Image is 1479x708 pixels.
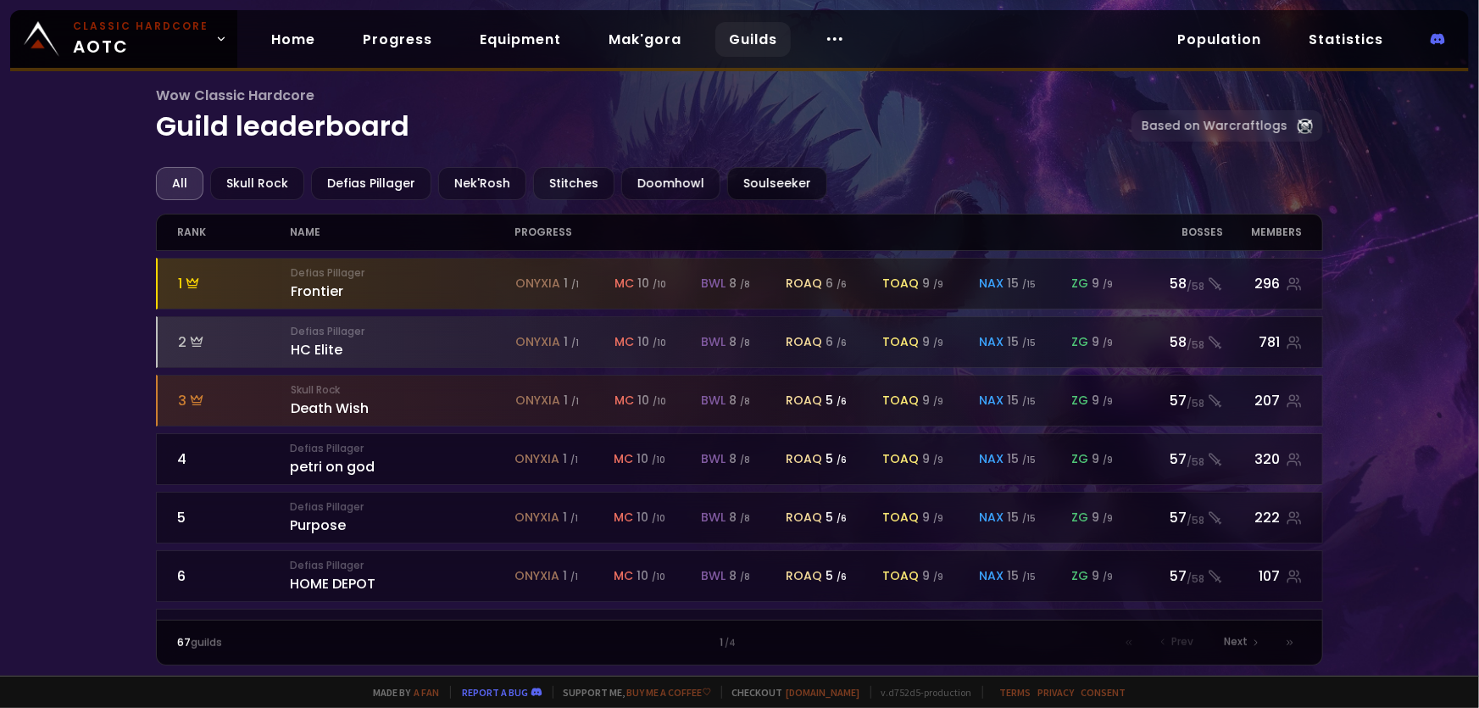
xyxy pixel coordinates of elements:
[563,509,578,527] div: 1
[291,324,515,339] small: Defias Pillager
[290,499,514,536] div: Purpose
[178,332,291,353] div: 2
[979,567,1004,585] span: nax
[570,454,578,466] small: / 1
[258,22,329,57] a: Home
[73,19,209,59] span: AOTC
[1007,509,1036,527] div: 15
[156,492,1323,544] a: 5Defias PillagerPurposeonyxia 1 /1mc 10 /10bwl 8 /8roaq 5 /6toaq 9 /9nax 15 /15zg 9 /957/58222
[1007,567,1036,585] div: 15
[922,509,943,527] div: 9
[614,275,634,293] span: mc
[563,567,578,585] div: 1
[702,333,726,351] span: bwl
[177,215,290,250] div: rank
[1022,512,1036,525] small: / 15
[882,275,919,293] span: toaq
[614,392,634,410] span: mc
[291,382,515,398] small: Skull Rock
[156,433,1323,485] a: 4Defias Pillagerpetri on godonyxia 1 /1mc 10 /10bwl 8 /8roaq 5 /6toaq 9 /9nax 15 /15zg 9 /957/58320
[729,567,750,585] div: 8
[156,550,1323,602] a: 6Defias PillagerHOME DEPOTonyxia 1 /1mc 10 /10bwl 8 /8roaq 5 /6toaq 9 /9nax 15 /15zg 9 /957/58107
[979,333,1004,351] span: nax
[882,333,919,351] span: toaq
[290,616,514,653] div: Death
[653,337,666,349] small: / 10
[1092,450,1113,468] div: 9
[177,635,459,650] div: guilds
[637,333,666,351] div: 10
[1103,395,1113,408] small: / 9
[1224,634,1248,649] span: Next
[571,395,579,408] small: / 1
[514,450,559,468] span: onyxia
[729,509,750,527] div: 8
[702,275,726,293] span: bwl
[291,265,515,302] div: Frontier
[826,275,847,293] div: 6
[637,275,666,293] div: 10
[837,337,847,349] small: / 6
[1103,512,1113,525] small: / 9
[1071,567,1088,585] span: zg
[933,278,943,291] small: / 9
[178,273,291,294] div: 1
[1131,110,1323,142] a: Based on Warcraftlogs
[786,567,822,585] span: roaq
[786,392,822,410] span: roaq
[652,512,665,525] small: / 10
[553,686,711,699] span: Support me,
[826,567,847,585] div: 5
[1092,275,1113,293] div: 9
[514,215,1133,250] div: progress
[614,567,633,585] span: mc
[730,275,751,293] div: 8
[837,454,847,466] small: / 6
[922,333,943,351] div: 9
[291,324,515,360] div: HC Elite
[571,278,579,291] small: / 1
[1187,454,1204,470] small: / 58
[740,571,750,583] small: / 8
[979,392,1004,410] span: nax
[290,499,514,515] small: Defias Pillager
[1103,337,1113,349] small: / 9
[727,167,827,200] div: Soulseeker
[837,571,847,583] small: / 6
[652,454,665,466] small: / 10
[349,22,446,57] a: Progress
[653,395,666,408] small: / 10
[1133,390,1223,411] div: 57
[290,215,514,250] div: name
[701,509,726,527] span: bwl
[1164,22,1275,57] a: Population
[570,512,578,525] small: / 1
[1000,686,1031,699] a: Terms
[156,85,1131,106] span: Wow Classic Hardcore
[1007,450,1036,468] div: 15
[637,392,666,410] div: 10
[702,392,726,410] span: bwl
[73,19,209,34] small: Classic Hardcore
[933,512,943,525] small: / 9
[1223,449,1302,470] div: 320
[786,275,822,293] span: roaq
[979,275,1004,293] span: nax
[564,392,579,410] div: 1
[514,567,559,585] span: onyxia
[826,333,847,351] div: 6
[637,567,665,585] div: 10
[438,167,526,200] div: Nek'Rosh
[463,686,529,699] a: Report a bug
[627,686,711,699] a: Buy me a coffee
[1071,333,1088,351] span: zg
[177,635,191,649] span: 67
[1071,392,1088,410] span: zg
[1022,454,1036,466] small: / 15
[1223,390,1302,411] div: 207
[1022,337,1036,349] small: / 15
[1223,507,1302,528] div: 222
[466,22,575,57] a: Equipment
[1103,278,1113,291] small: / 9
[1071,450,1088,468] span: zg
